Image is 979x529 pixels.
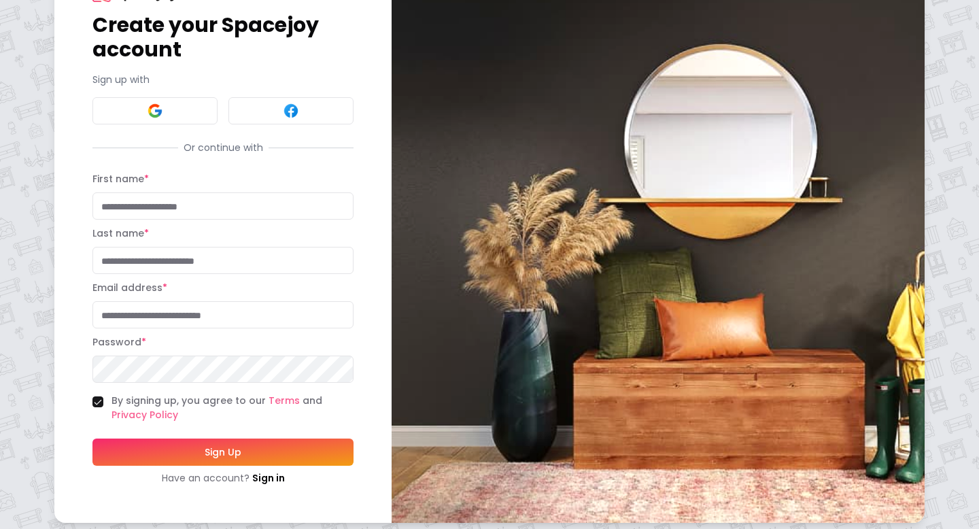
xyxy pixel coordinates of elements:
[92,13,354,62] h1: Create your Spacejoy account
[111,408,178,422] a: Privacy Policy
[92,471,354,485] div: Have an account?
[92,281,167,294] label: Email address
[178,141,269,154] span: Or continue with
[252,471,285,485] a: Sign in
[269,394,300,407] a: Terms
[92,335,146,349] label: Password
[111,394,354,422] label: By signing up, you agree to our and
[92,226,149,240] label: Last name
[92,73,354,86] p: Sign up with
[147,103,163,119] img: Google signin
[92,439,354,466] button: Sign Up
[92,172,149,186] label: First name
[283,103,299,119] img: Facebook signin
